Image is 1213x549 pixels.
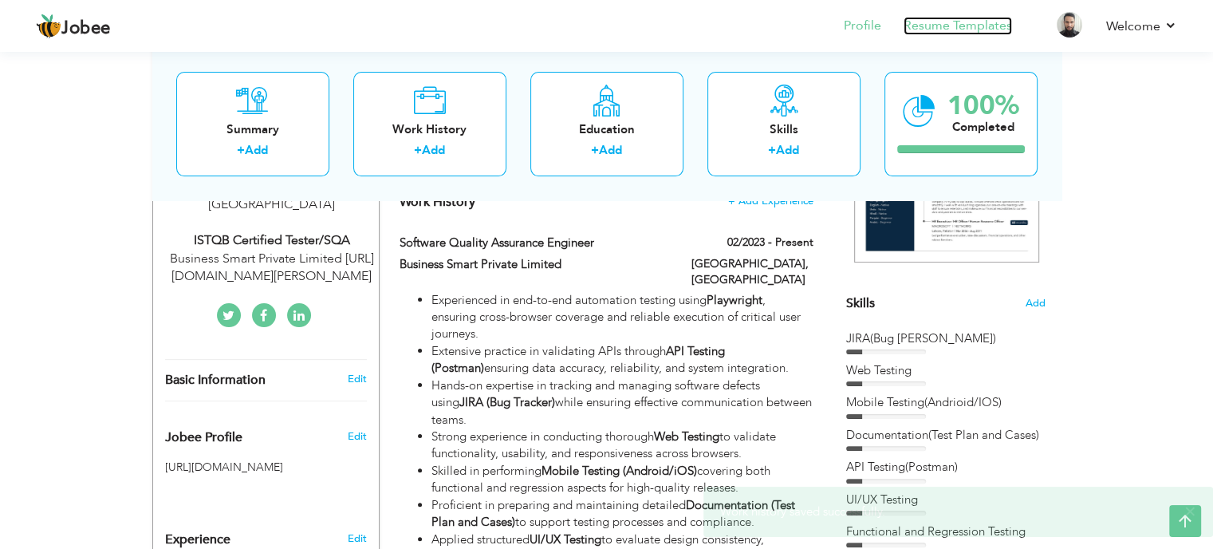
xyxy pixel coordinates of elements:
div: ISTQB Certified Tester/SQA [165,231,379,250]
strong: Mobile Testing (Android/iOS) [542,463,697,479]
div: Skills [720,121,848,138]
label: 02/2023 - Present [727,235,813,251]
div: Completed [947,119,1019,136]
label: + [237,143,245,160]
strong: API Testing (Postman) [431,343,725,376]
div: Education [543,121,671,138]
li: Experienced in end-to-end automation testing using , ensuring cross-browser coverage and reliable... [431,292,813,343]
a: Edit [347,372,366,386]
a: Add [245,143,268,159]
label: [GEOGRAPHIC_DATA], [GEOGRAPHIC_DATA] [691,256,813,288]
span: × [1184,504,1196,519]
span: + Add Experience [728,196,813,207]
img: Profile Img [1057,12,1082,38]
a: Add [422,143,445,159]
strong: Playwright [707,292,762,308]
div: Business Smart Private Limited [URL][DOMAIN_NAME][PERSON_NAME] [165,250,379,286]
li: Proficient in preparing and maintaining detailed to support testing processes and compliance. [431,497,813,531]
h5: [URL][DOMAIN_NAME] [165,461,367,473]
h4: This helps to show the companies you have worked for. [400,194,813,210]
div: JIRA(Bug Tacker) [846,330,1046,347]
span: Basic Information [165,373,266,388]
strong: Documentation (Test Plan and Cases) [431,497,795,530]
span: Work history saved successfully. [720,504,885,519]
label: Business Smart Private Limited [400,256,668,273]
div: Web Testing [846,362,1046,379]
span: Edit [347,429,366,444]
li: Hands-on expertise in tracking and managing software defects using while ensuring effective commu... [431,377,813,429]
label: + [591,143,599,160]
a: Add [599,143,622,159]
span: Jobee [61,20,111,38]
li: Strong experience in conducting thorough to validate functionality, usability, and responsiveness... [431,429,813,463]
iframe: fb:share_button Facebook Social Plugin [165,483,226,499]
span: Jobee Profile [165,431,242,445]
div: 100% [947,93,1019,119]
a: Add [776,143,799,159]
a: Resume Templates [904,17,1012,35]
div: API Testing(Postman) [846,459,1046,476]
strong: JIRA (Bug Tracker) [459,394,555,410]
a: Welcome [1106,17,1177,36]
a: Jobee [36,14,111,39]
a: Profile [844,17,881,35]
li: Skilled in performing covering both functional and regression aspects for high-quality releases. [431,463,813,497]
label: + [414,143,422,160]
strong: Web Testing [654,429,719,444]
div: Summary [189,121,317,138]
li: Extensive practice in validating APIs through ensuring data accuracy, reliability, and system int... [431,343,813,377]
span: Skills [846,294,875,312]
div: Enhance your career by creating a custom URL for your Jobee public profile. [153,413,379,453]
a: Edit [347,531,366,546]
strong: UI/UX Testing [530,531,601,547]
span: Add [1026,296,1046,311]
div: Mobile Testing(Andrioid/IOS) [846,394,1046,411]
div: Documentation(Test Plan and Cases) [846,427,1046,444]
span: Experience [165,533,230,547]
img: jobee.io [36,14,61,39]
label: Software Quality Assurance Engineer [400,235,668,251]
label: + [768,143,776,160]
div: Work History [366,121,494,138]
span: Work History [400,193,475,211]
